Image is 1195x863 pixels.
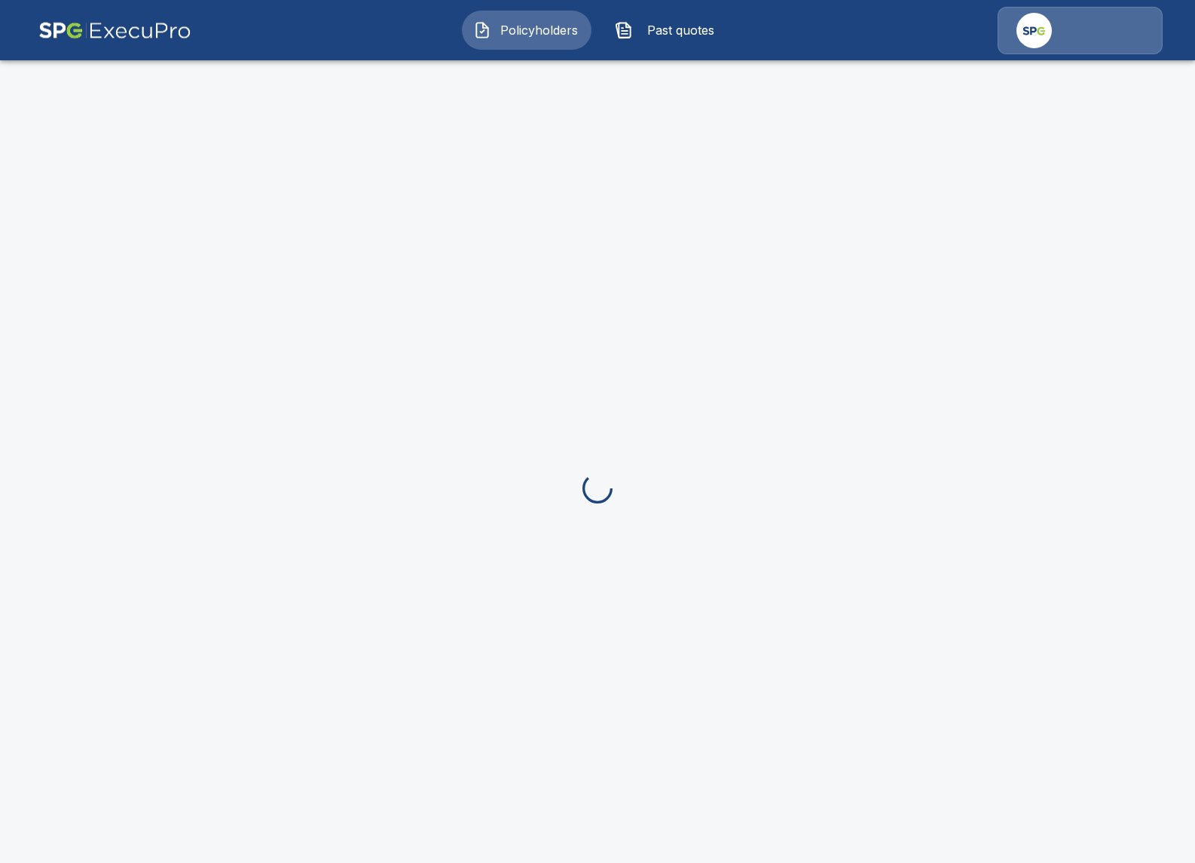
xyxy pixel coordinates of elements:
a: Agency Icon [998,7,1163,54]
img: Agency Icon [1016,13,1052,48]
button: Past quotes IconPast quotes [604,11,733,50]
img: Past quotes Icon [615,21,633,39]
img: AA Logo [38,7,191,54]
span: Policyholders [497,21,580,39]
span: Past quotes [639,21,722,39]
img: Policyholders Icon [473,21,491,39]
button: Policyholders IconPolicyholders [462,11,591,50]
